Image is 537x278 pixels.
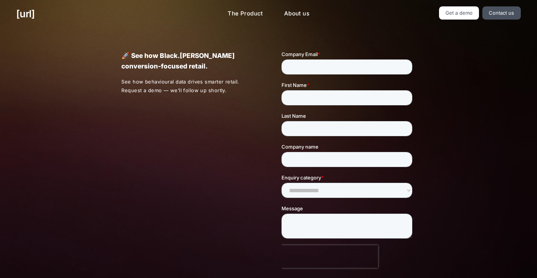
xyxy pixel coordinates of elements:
[16,6,35,21] a: [URL]
[121,77,255,95] p: See how behavioural data drives smarter retail. Request a demo — we’ll follow up shortly.
[439,6,479,20] a: Get a demo
[222,6,269,21] a: The Product
[482,6,521,20] a: Contact us
[121,50,255,71] p: 🚀 See how Black.[PERSON_NAME] conversion-focused retail.
[278,6,315,21] a: About us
